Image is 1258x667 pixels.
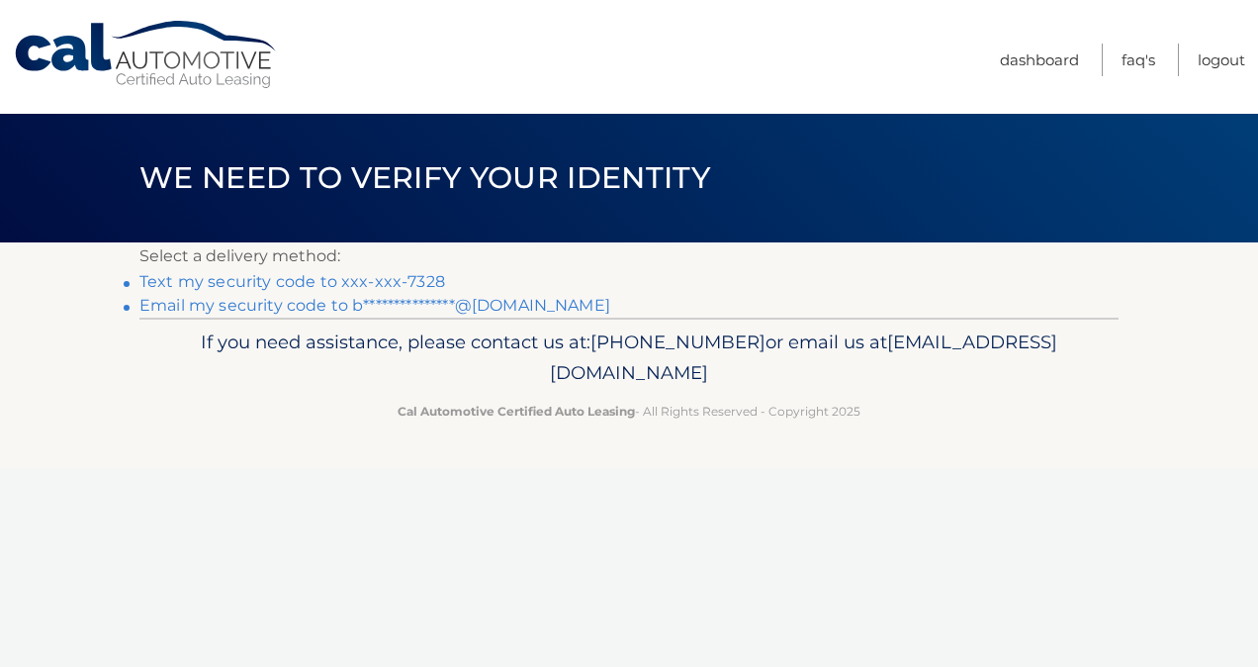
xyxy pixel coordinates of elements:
a: Logout [1198,44,1245,76]
a: Cal Automotive [13,20,280,90]
span: [PHONE_NUMBER] [590,331,765,353]
span: We need to verify your identity [139,159,710,196]
p: - All Rights Reserved - Copyright 2025 [152,401,1106,422]
a: Text my security code to xxx-xxx-7328 [139,272,445,291]
strong: Cal Automotive Certified Auto Leasing [398,404,635,419]
p: If you need assistance, please contact us at: or email us at [152,327,1106,390]
p: Select a delivery method: [139,242,1119,270]
a: Dashboard [1000,44,1079,76]
a: FAQ's [1122,44,1155,76]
